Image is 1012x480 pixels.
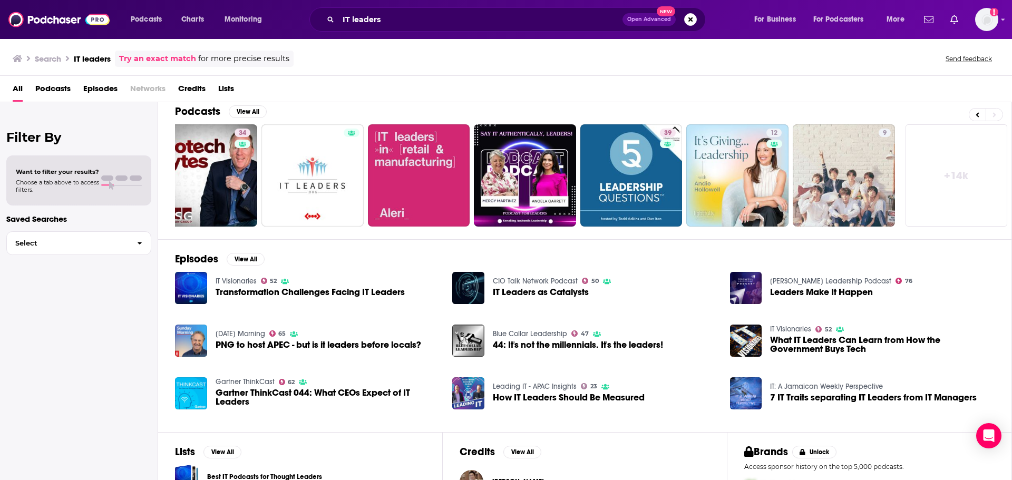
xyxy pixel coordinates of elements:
[229,105,267,118] button: View All
[216,329,265,338] a: Sunday Morning
[793,124,895,227] a: 9
[216,340,421,349] a: PNG to host APEC - but is it leaders before locals?
[825,327,832,332] span: 52
[622,13,676,26] button: Open AdvancedNew
[906,124,1008,227] a: +14k
[13,80,23,102] a: All
[261,278,277,284] a: 52
[216,277,257,286] a: IT Visionaries
[657,6,676,16] span: New
[123,11,176,28] button: open menu
[990,8,998,16] svg: Add a profile image
[460,445,541,458] a: CreditsView All
[35,80,71,102] a: Podcasts
[181,12,204,27] span: Charts
[896,278,912,284] a: 76
[747,11,809,28] button: open menu
[278,331,286,336] span: 65
[270,279,277,283] span: 52
[175,445,241,458] a: ListsView All
[8,9,110,30] img: Podchaser - Follow, Share and Rate Podcasts
[175,325,207,357] a: PNG to host APEC - but is it leaders before locals?
[175,272,207,304] img: Transformation Challenges Facing IT Leaders
[770,288,873,297] span: Leaders Make It Happen
[581,383,597,389] a: 23
[754,12,796,27] span: For Business
[879,129,891,137] a: 9
[813,12,864,27] span: For Podcasters
[770,336,995,354] a: What IT Leaders Can Learn from How the Government Buys Tech
[744,445,788,458] h2: Brands
[452,377,484,409] a: How IT Leaders Should Be Measured
[203,446,241,458] button: View All
[660,129,676,137] a: 39
[175,377,207,409] img: Gartner ThinkCast 044: What CEOs Expect of IT Leaders
[766,129,782,137] a: 12
[83,80,118,102] a: Episodes
[975,8,998,31] span: Logged in as tyllerbarner
[730,377,762,409] a: 7 IT Traits separating IT Leaders from IT Managers
[879,11,918,28] button: open menu
[744,463,995,471] p: Access sponsor history on the top 5,000 podcasts.
[770,325,811,334] a: IT Visionaries
[582,278,599,284] a: 50
[460,445,495,458] h2: Credits
[175,445,195,458] h2: Lists
[887,12,904,27] span: More
[883,128,887,139] span: 9
[74,54,111,64] h3: IT leaders
[493,277,578,286] a: CIO Talk Network Podcast
[198,53,289,65] span: for more precise results
[218,80,234,102] span: Lists
[493,288,589,297] span: IT Leaders as Catalysts
[319,7,716,32] div: Search podcasts, credits, & more...
[6,214,151,224] p: Saved Searches
[216,288,405,297] a: Transformation Challenges Facing IT Leaders
[225,12,262,27] span: Monitoring
[178,80,206,102] span: Credits
[35,54,61,64] h3: Search
[580,124,683,227] a: 39
[771,128,777,139] span: 12
[338,11,622,28] input: Search podcasts, credits, & more...
[770,277,891,286] a: Maxwell Leadership Podcast
[6,130,151,145] h2: Filter By
[174,11,210,28] a: Charts
[452,272,484,304] img: IT Leaders as Catalysts
[686,124,789,227] a: 12
[175,105,220,118] h2: Podcasts
[16,168,99,175] span: Want to filter your results?
[591,279,599,283] span: 50
[216,377,275,386] a: Gartner ThinkCast
[269,330,286,337] a: 65
[239,128,246,139] span: 34
[217,11,276,28] button: open menu
[493,340,663,349] a: 44: It's not the millennials. It's the leaders!
[770,393,977,402] a: 7 IT Traits separating IT Leaders from IT Managers
[175,252,265,266] a: EpisodesView All
[664,128,672,139] span: 39
[493,393,645,402] a: How IT Leaders Should Be Measured
[792,446,837,458] button: Unlock
[581,331,589,336] span: 47
[730,272,762,304] a: Leaders Make It Happen
[227,253,265,266] button: View All
[216,388,440,406] a: Gartner ThinkCast 044: What CEOs Expect of IT Leaders
[452,325,484,357] img: 44: It's not the millennials. It's the leaders!
[590,384,597,389] span: 23
[7,240,129,247] span: Select
[975,8,998,31] img: User Profile
[119,53,196,65] a: Try an exact match
[130,80,166,102] span: Networks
